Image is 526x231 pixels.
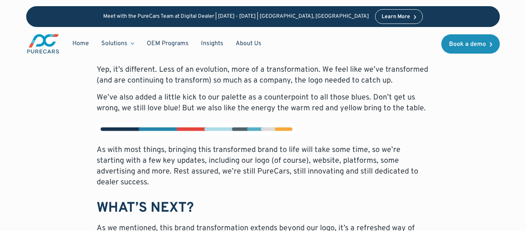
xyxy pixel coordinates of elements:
[97,199,194,217] strong: WHAT’S NEXT?
[382,14,410,20] div: Learn More
[66,36,95,51] a: Home
[97,145,429,188] p: As with most things, bringing this transformed brand to life will take some time, so we’re starti...
[97,64,429,86] p: Yep, it’s different. Less of an evolution, more of a transformation. We feel like we’ve transform...
[195,36,229,51] a: Insights
[441,34,500,54] a: Book a demo
[375,9,423,24] a: Learn More
[26,33,60,54] a: main
[141,36,195,51] a: OEM Programs
[229,36,268,51] a: About Us
[449,41,486,47] div: Book a demo
[95,36,141,51] div: Solutions
[97,123,296,135] img: brand – The PureCars Brand: A Transformation
[26,33,60,54] img: purecars logo
[101,39,127,48] div: Solutions
[103,13,369,20] p: Meet with the PureCars Team at Digital Dealer | [DATE] - [DATE] | [GEOGRAPHIC_DATA], [GEOGRAPHIC_...
[97,92,429,114] p: We’ve also added a little kick to our palette as a counterpoint to all those blues. Don’t get us ...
